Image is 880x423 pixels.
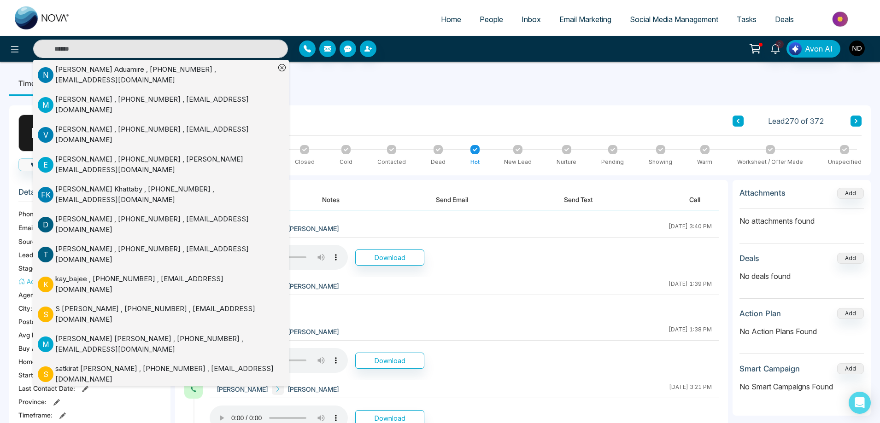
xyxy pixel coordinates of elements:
div: New Lead [504,158,532,166]
span: [PERSON_NAME] [287,224,339,233]
h3: Smart Campaign [739,364,800,373]
div: Nurture [557,158,576,166]
button: Avon AI [786,40,840,58]
img: Lead Flow [789,42,802,55]
div: kay_bajee , [PHONE_NUMBER] , [EMAIL_ADDRESS][DOMAIN_NAME] [55,274,275,295]
span: [PERSON_NAME] [287,384,339,394]
button: Add [837,308,864,319]
div: Hot [470,158,480,166]
p: V [38,127,53,143]
span: [PERSON_NAME] [217,384,268,394]
p: s [38,366,53,382]
button: Call [18,158,63,171]
a: Tasks [727,11,766,28]
a: Inbox [512,11,550,28]
img: Nova CRM Logo [15,6,70,29]
div: Unspecified [828,158,862,166]
a: Home [432,11,470,28]
span: Lead Type: [18,250,52,260]
span: Timeframe : [18,410,53,420]
span: Social Media Management [630,15,718,24]
p: S [38,307,53,322]
a: 2 [764,40,786,56]
div: Contacted [377,158,406,166]
p: E [38,157,53,173]
span: Home [441,15,461,24]
div: Open Intercom Messenger [849,392,871,414]
span: Avg Property Price : [18,330,76,340]
h3: Attachments [739,188,786,197]
div: Showing [649,158,672,166]
p: F K [38,187,53,203]
div: [DATE] 3:21 PM [669,383,712,395]
a: People [470,11,512,28]
div: Warm [697,158,712,166]
button: Notes [304,189,358,210]
span: [PERSON_NAME] [287,327,339,336]
div: satkirat [PERSON_NAME] , [PHONE_NUMBER] , [EMAIL_ADDRESS][DOMAIN_NAME] [55,364,275,384]
p: No deals found [739,271,864,282]
span: Start Date : [18,370,51,380]
span: Add [837,189,864,197]
span: Postal Code : [18,317,56,326]
a: Email Marketing [550,11,621,28]
p: D [38,217,53,232]
div: Worksheet / Offer Made [737,158,803,166]
div: [PERSON_NAME] , [PHONE_NUMBER] , [EMAIL_ADDRESS][DOMAIN_NAME] [55,124,275,145]
div: [PERSON_NAME] , [PHONE_NUMBER] , [EMAIL_ADDRESS][DOMAIN_NAME] [55,244,275,265]
div: [PERSON_NAME] , [PHONE_NUMBER] , [EMAIL_ADDRESS][DOMAIN_NAME] [55,214,275,235]
div: Pending [601,158,624,166]
div: [PERSON_NAME] Aduamire , [PHONE_NUMBER] , [EMAIL_ADDRESS][DOMAIN_NAME] [55,64,275,85]
p: No Smart Campaigns Found [739,381,864,392]
span: Home Type : [18,357,54,366]
span: Agent: [18,290,38,300]
button: Send Text [546,189,611,210]
a: Deals [766,11,803,28]
h3: Action Plan [739,309,781,318]
span: [PERSON_NAME] [287,281,339,291]
div: S [PERSON_NAME] , [PHONE_NUMBER] , [EMAIL_ADDRESS][DOMAIN_NAME] [55,304,275,324]
span: Lead 270 of 372 [768,116,824,127]
div: [DATE] 3:40 PM [669,222,712,234]
p: No Action Plans Found [739,326,864,337]
p: k [38,277,53,292]
div: Dead [431,158,446,166]
span: 2 [775,40,784,48]
button: Call [671,189,719,210]
div: Closed [295,158,315,166]
div: [PERSON_NAME] [PERSON_NAME] , [PHONE_NUMBER] , [EMAIL_ADDRESS][DOMAIN_NAME] [55,334,275,354]
button: Add [837,188,864,199]
p: N [38,67,53,83]
span: Stage: [18,263,38,273]
span: Avon AI [805,43,833,54]
img: Market-place.gif [808,9,874,29]
div: M [18,115,55,151]
p: M [38,97,53,113]
span: Buy Area : [18,343,48,353]
span: People [480,15,503,24]
div: [PERSON_NAME] , [PHONE_NUMBER] , [EMAIL_ADDRESS][DOMAIN_NAME] [55,94,275,115]
h3: Details [18,187,161,202]
button: Download [355,249,424,266]
div: [PERSON_NAME] , [PHONE_NUMBER] , [PERSON_NAME][EMAIL_ADDRESS][DOMAIN_NAME] [55,154,275,175]
div: [PERSON_NAME] Khattaby , [PHONE_NUMBER] , [EMAIL_ADDRESS][DOMAIN_NAME] [55,184,275,205]
button: Send Email [417,189,487,210]
h3: Deals [739,254,759,263]
p: M [38,336,53,352]
a: Social Media Management [621,11,727,28]
img: User Avatar [849,41,865,56]
div: [DATE] 1:39 PM [669,280,712,292]
p: T [38,247,53,262]
span: Email Marketing [559,15,611,24]
span: Province : [18,397,47,406]
span: Inbox [522,15,541,24]
span: Source: [18,237,41,246]
li: Timeline [9,71,57,96]
button: Download [355,353,424,369]
button: Add [837,253,864,264]
span: Last Contact Date : [18,383,75,393]
p: No attachments found [739,209,864,226]
span: Email: [18,223,36,232]
button: Add Address [18,277,66,286]
span: Phone: [18,209,39,219]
